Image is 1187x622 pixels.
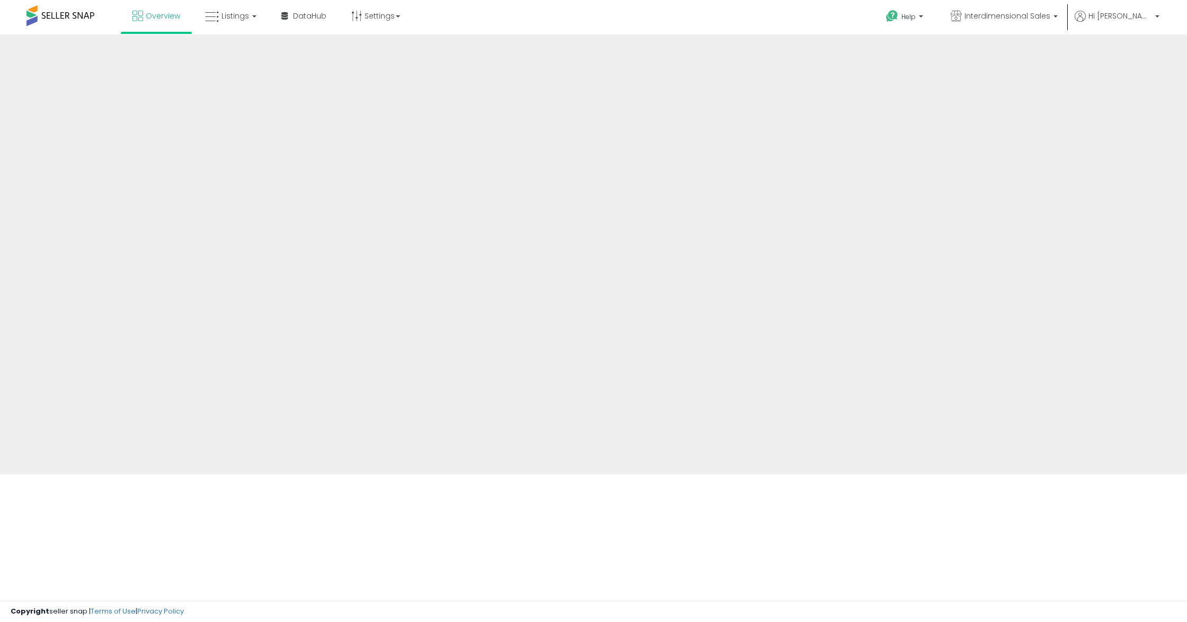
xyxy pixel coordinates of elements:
i: Get Help [885,10,899,23]
span: DataHub [293,11,326,21]
a: Help [878,2,934,34]
span: Help [901,12,916,21]
a: Hi [PERSON_NAME] [1075,11,1159,34]
span: Overview [146,11,180,21]
span: Interdimensional Sales [964,11,1050,21]
span: Hi [PERSON_NAME] [1088,11,1152,21]
span: Listings [222,11,249,21]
